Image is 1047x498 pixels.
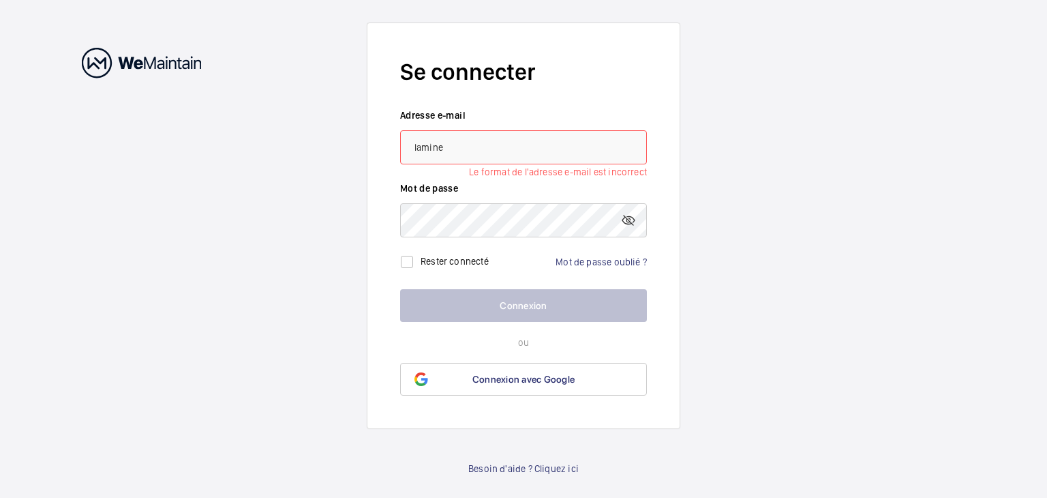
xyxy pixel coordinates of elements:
[400,165,647,179] li: Le format de l'adresse e-mail est incorrect
[400,336,647,349] p: ou
[400,108,647,122] label: Adresse e-mail
[468,462,579,475] a: Besoin d'aide ? Cliquez ici
[400,181,647,195] label: Mot de passe
[400,130,647,164] input: Votre adresse e-mail
[400,289,647,322] button: Connexion
[556,257,647,267] a: Mot de passe oublié ?
[421,256,489,267] label: Rester connecté
[400,56,647,88] h2: Se connecter
[472,374,575,385] span: Connexion avec Google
